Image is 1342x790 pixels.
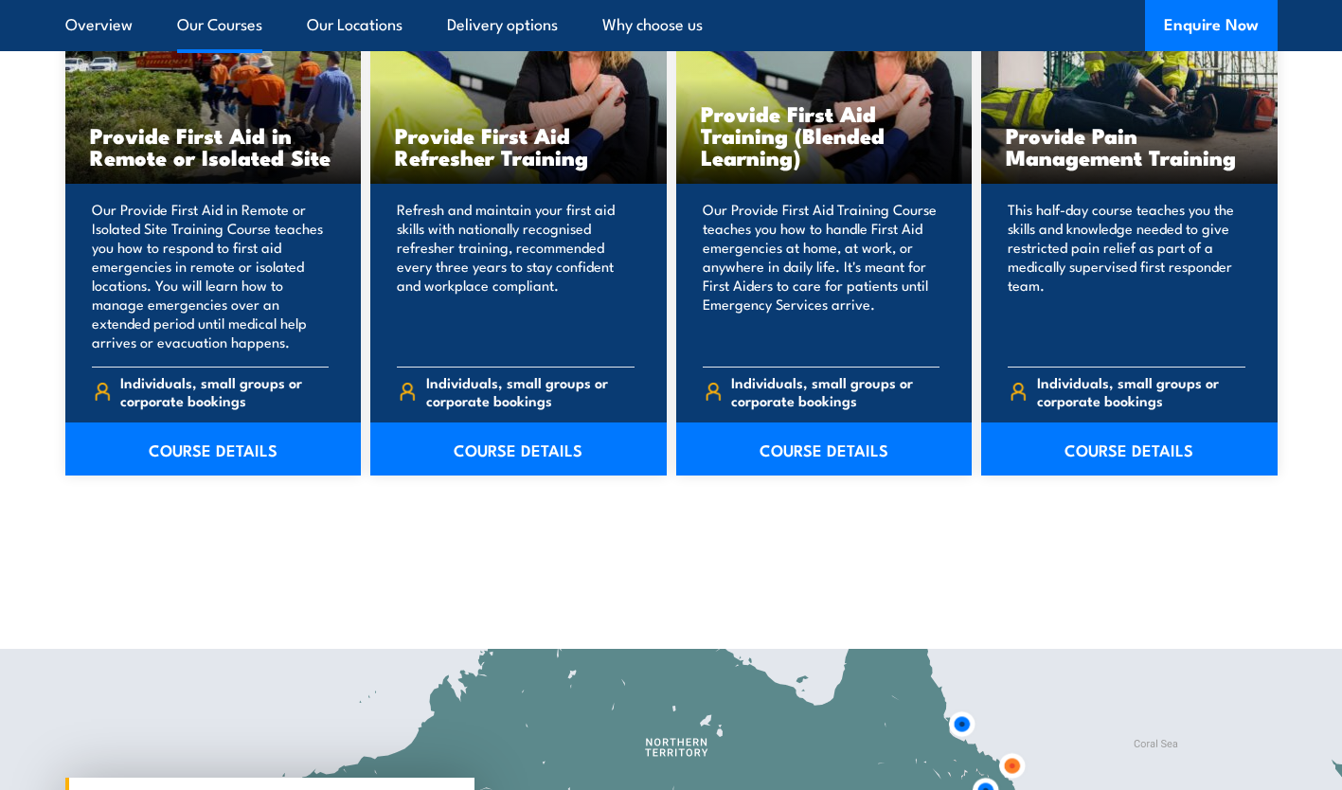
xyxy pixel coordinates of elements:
a: COURSE DETAILS [65,422,362,476]
span: Individuals, small groups or corporate bookings [731,373,939,409]
h3: Provide First Aid Training (Blended Learning) [701,102,948,168]
a: COURSE DETAILS [981,422,1278,476]
p: Refresh and maintain your first aid skills with nationally recognised refresher training, recomme... [397,200,635,351]
p: Our Provide First Aid in Remote or Isolated Site Training Course teaches you how to respond to fi... [92,200,330,351]
h3: Provide Pain Management Training [1006,124,1253,168]
span: Individuals, small groups or corporate bookings [1037,373,1245,409]
a: COURSE DETAILS [370,422,667,476]
h3: Provide First Aid Refresher Training [395,124,642,168]
p: Our Provide First Aid Training Course teaches you how to handle First Aid emergencies at home, at... [703,200,940,351]
span: Individuals, small groups or corporate bookings [426,373,635,409]
a: COURSE DETAILS [676,422,973,476]
h3: Provide First Aid in Remote or Isolated Site [90,124,337,168]
p: This half-day course teaches you the skills and knowledge needed to give restricted pain relief a... [1008,200,1245,351]
span: Individuals, small groups or corporate bookings [120,373,329,409]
